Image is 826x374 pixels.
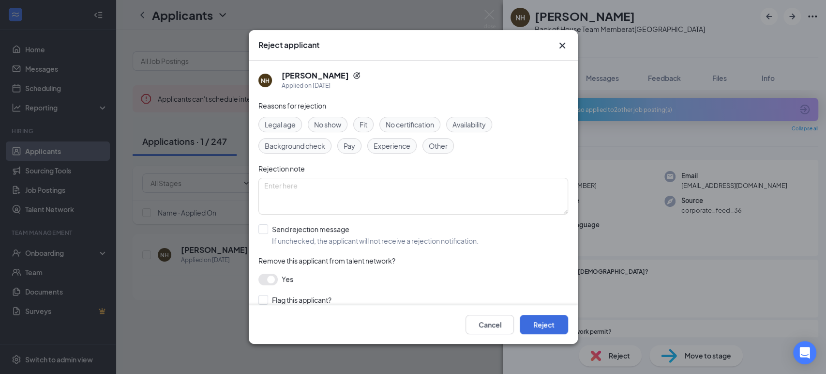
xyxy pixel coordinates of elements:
span: Experience [374,140,410,151]
span: Other [429,140,448,151]
span: Pay [344,140,355,151]
svg: Cross [556,40,568,51]
svg: Reapply [353,72,360,79]
div: NH [261,76,270,84]
span: Reasons for rejection [258,101,326,110]
span: Rejection note [258,164,305,173]
h5: [PERSON_NAME] [282,70,349,81]
span: No certification [386,119,434,130]
button: Close [556,40,568,51]
span: No show [314,119,341,130]
button: Reject [520,315,568,334]
span: Remove this applicant from talent network? [258,256,395,265]
h3: Reject applicant [258,40,319,50]
span: Background check [265,140,325,151]
span: Yes [282,274,293,284]
div: Open Intercom Messenger [793,341,816,364]
span: Legal age [265,119,296,130]
span: Availability [452,119,486,130]
button: Cancel [466,315,514,334]
span: Fit [360,119,367,130]
div: Applied on [DATE] [282,81,360,91]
